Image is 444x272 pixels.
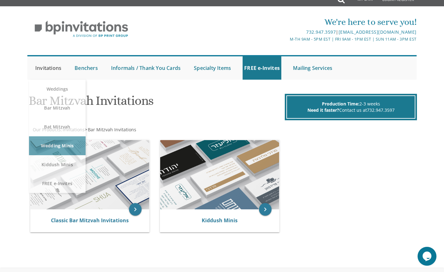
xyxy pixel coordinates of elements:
[27,16,135,42] img: BP Invitation Loft
[129,203,142,216] a: keyboard_arrow_right
[29,174,86,193] a: FREE e-Invites
[29,117,86,136] a: Bat Mitzvah
[29,99,86,117] a: Bar Mitzvah
[286,95,415,119] div: 2-3 weeks Contact us at
[31,140,149,209] img: Classic Bar Mitzvah Invitations
[202,217,238,224] a: Kiddush Minis
[29,136,86,155] a: Wedding Minis
[88,127,136,133] span: Bar Mitzvah Invitations
[259,203,272,216] a: keyboard_arrow_right
[29,94,284,112] h1: Bar Mitzvah Invitations
[85,127,136,133] span: >
[110,56,182,80] a: Informals / Thank You Cards
[87,127,136,133] a: Bar Mitzvah Invitations
[51,217,129,224] a: Classic Bar Mitzvah Invitations
[29,80,86,99] a: Weddings
[306,29,336,35] a: 732.947.3597
[160,140,279,209] img: Kiddush Minis
[27,127,222,133] div: :
[73,56,99,80] a: Benchers
[29,155,86,174] a: Kiddush Minis
[192,56,233,80] a: Specialty Items
[322,101,359,107] span: Production Time:
[157,36,417,42] div: M-Th 9am - 5pm EST | Fri 9am - 1pm EST | Sun 11am - 3pm EST
[339,29,417,35] a: [EMAIL_ADDRESS][DOMAIN_NAME]
[34,56,63,80] a: Invitations
[157,28,417,36] div: |
[418,247,438,266] iframe: chat widget
[291,56,334,80] a: Mailing Services
[367,107,395,113] a: 732.947.3597
[157,16,417,28] div: We're here to serve you!
[243,56,281,80] a: FREE e-Invites
[307,107,339,113] span: Need it faster?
